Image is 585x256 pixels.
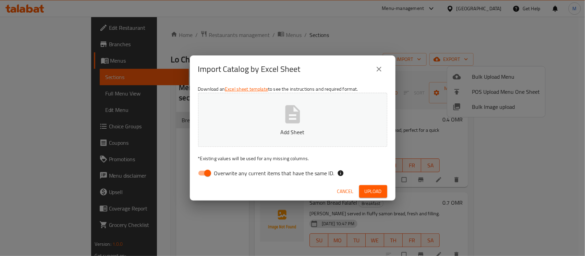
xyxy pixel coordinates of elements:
button: Add Sheet [198,93,387,147]
span: Cancel [337,187,354,196]
div: Download an to see the instructions and required format. [190,83,395,182]
p: Add Sheet [209,128,377,136]
button: Upload [359,185,387,198]
button: Cancel [334,185,356,198]
a: Excel sheet template [225,85,268,93]
svg: If the overwrite option isn't selected, then the items that match an existing ID will be ignored ... [337,170,344,177]
span: Upload [365,187,382,196]
span: Overwrite any current items that have the same ID. [214,169,334,177]
h2: Import Catalog by Excel Sheet [198,64,301,75]
p: Existing values will be used for any missing columns. [198,155,387,162]
button: close [371,61,387,77]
